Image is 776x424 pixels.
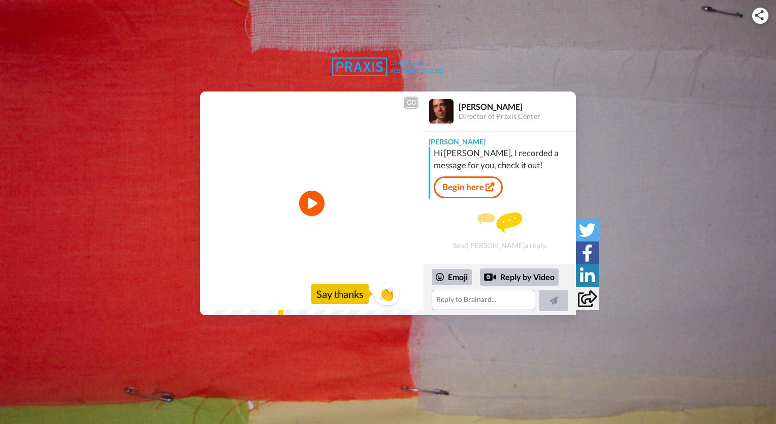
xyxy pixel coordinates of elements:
span: 0:00 [207,290,225,302]
img: Profile Image [429,99,454,124]
span: 2:19 [233,290,250,302]
div: Hi [PERSON_NAME], I recorded a message for you, check it out! [434,147,573,171]
div: CC [405,98,417,108]
img: logo [332,57,444,76]
button: 👏 [374,282,399,305]
div: Send [PERSON_NAME] a reply. [424,203,576,260]
div: [PERSON_NAME] [459,102,575,111]
div: Say thanks [311,284,369,304]
div: Reply by Video [480,268,559,286]
div: Reply by Video [484,271,496,283]
div: Emoji [432,269,472,285]
a: Begin here [434,176,503,198]
span: 👏 [374,286,399,302]
div: [PERSON_NAME] [424,132,576,147]
span: / [227,290,231,302]
img: ic_share.svg [755,10,764,20]
img: message.svg [477,213,522,233]
img: Full screen [404,291,414,301]
div: Director of Praxis Center [459,112,575,121]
